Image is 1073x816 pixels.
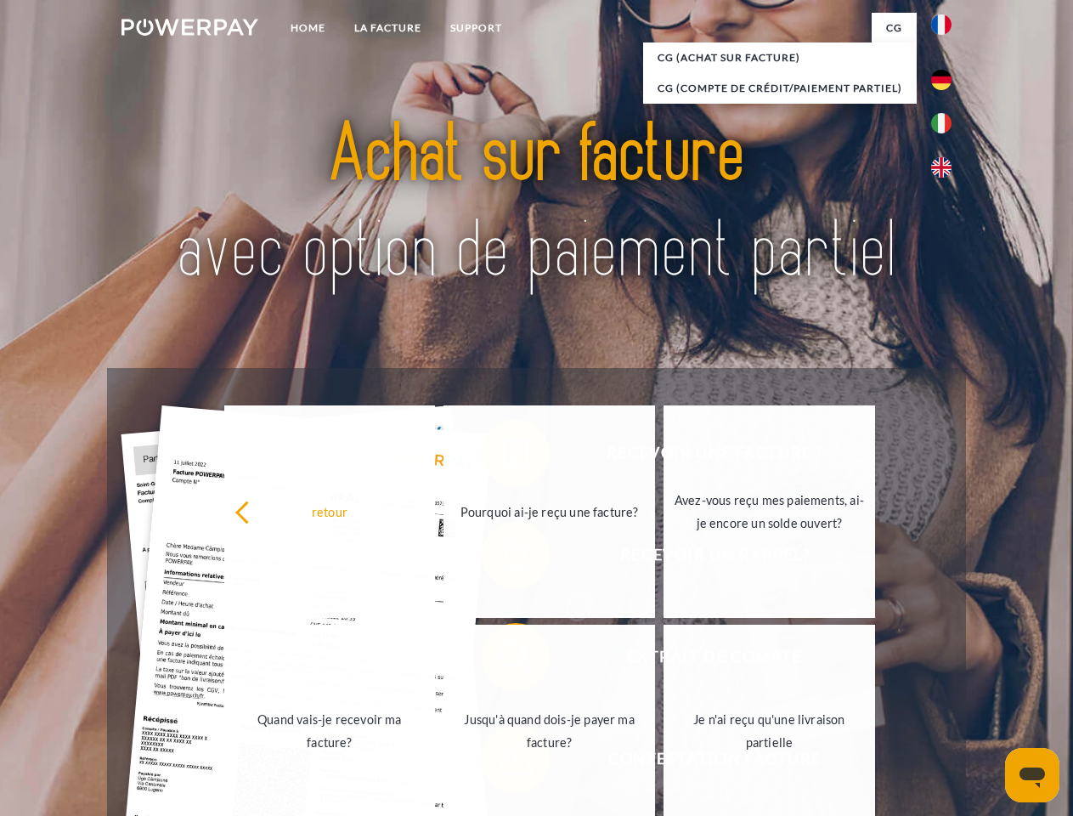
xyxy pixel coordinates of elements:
a: LA FACTURE [340,13,436,43]
div: retour [234,500,426,523]
a: Home [276,13,340,43]
div: Jusqu'à quand dois-je payer ma facture? [454,708,645,754]
div: Je n'ai reçu qu'une livraison partielle [674,708,865,754]
img: en [931,157,952,178]
iframe: Bouton de lancement de la fenêtre de messagerie [1005,748,1059,802]
img: logo-powerpay-white.svg [121,19,258,36]
img: title-powerpay_fr.svg [162,82,911,326]
a: Avez-vous reçu mes paiements, ai-je encore un solde ouvert? [664,405,875,618]
div: Pourquoi ai-je reçu une facture? [454,500,645,523]
div: Avez-vous reçu mes paiements, ai-je encore un solde ouvert? [674,489,865,535]
div: Quand vais-je recevoir ma facture? [234,708,426,754]
a: CG [872,13,917,43]
img: it [931,113,952,133]
img: fr [931,14,952,35]
a: Support [436,13,517,43]
a: CG (Compte de crédit/paiement partiel) [643,73,917,104]
a: CG (achat sur facture) [643,42,917,73]
img: de [931,70,952,90]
